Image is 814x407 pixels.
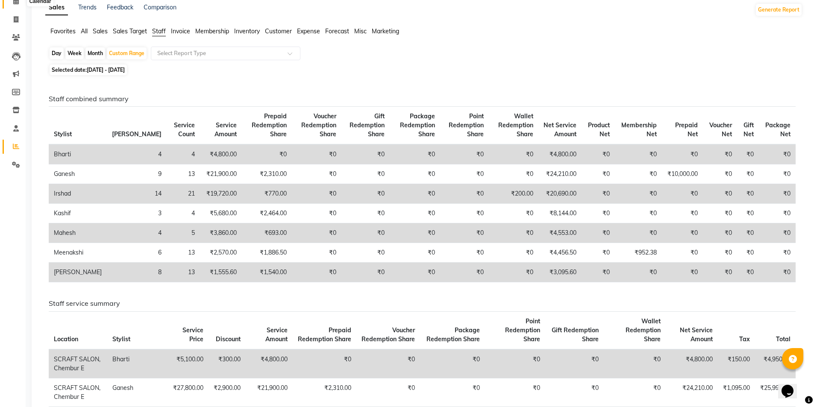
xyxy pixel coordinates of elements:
span: [PERSON_NAME] [112,130,162,138]
td: ₹0 [604,349,666,378]
td: ₹0 [292,223,341,243]
td: ₹25,995.00 [755,378,796,407]
span: [DATE] - [DATE] [87,67,125,73]
td: SCRAFT SALON, Chembur E [49,378,107,407]
td: ₹0 [615,223,662,243]
span: Service Amount [265,326,288,343]
td: ₹27,800.00 [165,378,209,407]
td: ₹5,100.00 [165,349,209,378]
span: Voucher Redemption Share [301,112,336,138]
span: Point Redemption Share [449,112,484,138]
td: ₹5,680.00 [200,204,242,223]
span: Prepaid Redemption Share [298,326,351,343]
span: Favorites [50,27,76,35]
td: ₹200.00 [489,184,538,204]
span: Sales [93,27,108,35]
td: 13 [167,164,200,184]
td: ₹0 [703,144,737,164]
span: Service Price [182,326,203,343]
td: ₹0 [759,223,796,243]
span: Expense [297,27,320,35]
td: ₹0 [582,164,615,184]
td: 4 [107,144,167,164]
span: Sales Target [113,27,147,35]
td: ₹0 [759,144,796,164]
td: Bharti [107,349,165,378]
span: Package Redemption Share [426,326,480,343]
span: Staff [152,27,166,35]
span: Misc [354,27,367,35]
td: ₹0 [420,349,485,378]
td: ₹0 [582,243,615,263]
td: ₹0 [703,164,737,184]
span: Product Net [588,121,610,138]
td: ₹0 [703,184,737,204]
td: ₹0 [440,223,489,243]
td: ₹0 [759,164,796,184]
span: Prepaid Net [675,121,698,138]
span: Membership Net [621,121,657,138]
td: ₹0 [341,263,390,282]
td: ₹0 [341,204,390,223]
span: Discount [216,335,241,343]
td: ₹0 [489,164,538,184]
td: ₹24,210.00 [666,378,718,407]
a: Trends [78,3,97,11]
td: ₹0 [242,144,291,164]
td: ₹0 [737,243,759,263]
td: ₹0 [615,184,662,204]
td: ₹0 [615,144,662,164]
td: ₹0 [582,263,615,282]
div: Custom Range [107,47,147,59]
td: ₹0 [615,164,662,184]
td: Bharti [49,144,107,164]
span: Gift Redemption Share [552,326,599,343]
td: ₹0 [440,144,489,164]
h6: Staff service summary [49,299,796,307]
td: ₹0 [582,144,615,164]
td: ₹0 [582,223,615,243]
td: ₹0 [545,349,604,378]
td: ₹0 [737,144,759,164]
span: Inventory [234,27,260,35]
span: Invoice [171,27,190,35]
h6: Staff combined summary [49,95,796,103]
td: [PERSON_NAME] [49,263,107,282]
td: ₹0 [703,263,737,282]
span: Prepaid Redemption Share [252,112,287,138]
td: ₹0 [420,378,485,407]
td: ₹0 [662,184,703,204]
td: ₹0 [485,349,545,378]
td: Kashif [49,204,107,223]
td: Mahesh [49,223,107,243]
td: ₹1,886.50 [242,243,291,263]
td: ₹0 [440,164,489,184]
td: ₹4,456.50 [538,243,582,263]
td: ₹0 [615,263,662,282]
td: Ganesh [49,164,107,184]
td: 14 [107,184,167,204]
span: Service Count [174,121,195,138]
td: ₹0 [390,223,440,243]
td: ₹19,720.00 [200,184,242,204]
td: ₹0 [615,204,662,223]
td: ₹0 [582,204,615,223]
span: Stylist [112,335,130,343]
td: ₹0 [662,243,703,263]
td: ₹0 [341,243,390,263]
td: ₹8,144.00 [538,204,582,223]
span: Gift Net [743,121,754,138]
span: Tax [739,335,750,343]
td: ₹300.00 [209,349,246,378]
td: Irshad [49,184,107,204]
td: 13 [167,263,200,282]
td: ₹0 [582,184,615,204]
span: Package Net [765,121,790,138]
span: Customer [265,27,292,35]
td: ₹0 [341,164,390,184]
td: ₹2,310.00 [293,378,356,407]
td: SCRAFT SALON, Chembur E [49,349,107,378]
td: ₹0 [489,204,538,223]
td: 5 [167,223,200,243]
td: ₹0 [737,223,759,243]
